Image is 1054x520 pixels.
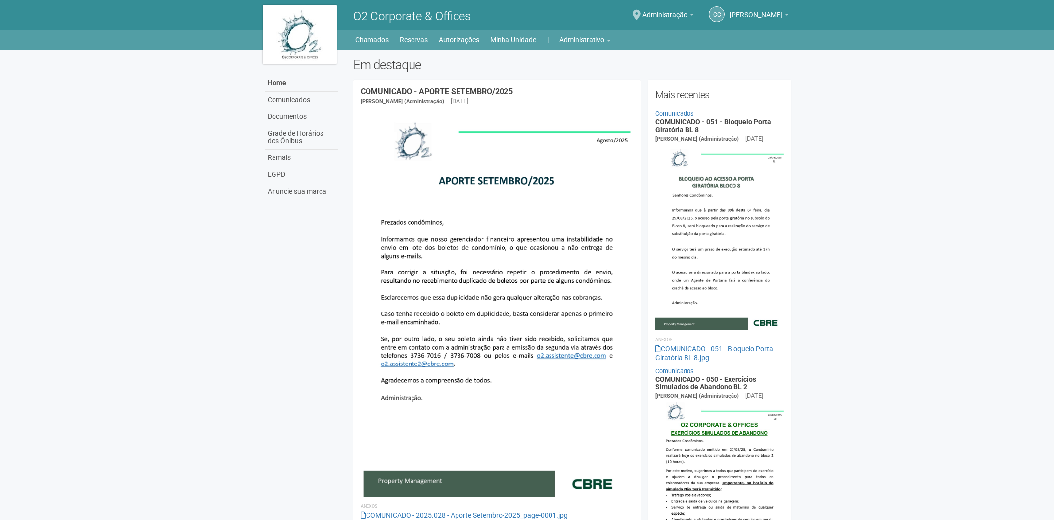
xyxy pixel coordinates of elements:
a: COMUNICADO - 051 - Bloqueio Porta Giratória BL 8 [655,118,771,133]
div: [DATE] [745,134,763,143]
a: COMUNICADO - 051 - Bloqueio Porta Giratória BL 8.jpg [655,345,773,362]
a: COMUNICADO - 050 - Exercícios Simulados de Abandono BL 2 [655,375,756,391]
a: Comunicados [655,367,694,375]
a: | [547,33,549,47]
h2: Em destaque [353,57,792,72]
div: [DATE] [451,97,468,105]
a: Grade de Horários dos Ônibus [265,125,338,150]
span: [PERSON_NAME] (Administração) [655,393,739,399]
a: Chamados [355,33,389,47]
a: COMUNICADO - 2025.028 - Aporte Setembro-2025_page-0001.jpg [361,511,568,519]
a: Reservas [400,33,428,47]
a: Comunicados [655,110,694,117]
a: Home [265,75,338,92]
span: O2 Corporate & Offices [353,9,471,23]
img: COMUNICADO%20-%20051%20-%20Bloqueio%20Porta%20Girat%C3%B3ria%20BL%208.jpg [655,144,784,330]
a: CC [709,6,725,22]
a: Administrativo [559,33,611,47]
a: Minha Unidade [490,33,536,47]
a: Administração [642,12,694,20]
a: [PERSON_NAME] [730,12,789,20]
a: Autorizações [439,33,479,47]
span: [PERSON_NAME] (Administração) [361,98,444,104]
span: Administração [642,1,687,19]
img: logo.jpg [263,5,337,64]
a: Anuncie sua marca [265,183,338,200]
img: COMUNICADO%20-%202025.028%20-%20Aporte%20Setembro-2025_page-0001.jpg [361,111,633,497]
span: [PERSON_NAME] (Administração) [655,136,739,142]
h2: Mais recentes [655,87,784,102]
a: LGPD [265,166,338,183]
span: Camila Catarina Lima [730,1,782,19]
a: Documentos [265,108,338,125]
li: Anexos [655,335,784,344]
a: Ramais [265,150,338,166]
div: [DATE] [745,391,763,400]
li: Anexos [361,502,633,511]
a: Comunicados [265,92,338,108]
a: COMUNICADO - APORTE SETEMBRO/2025 [361,87,513,96]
